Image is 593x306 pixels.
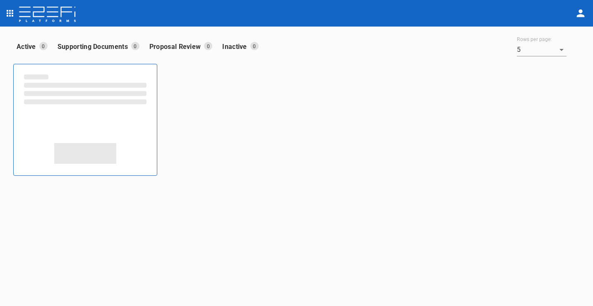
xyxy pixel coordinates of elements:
[131,42,139,50] p: 0
[222,42,250,51] p: Inactive
[17,42,39,51] p: Active
[517,36,552,43] label: Rows per page:
[204,42,212,50] p: 0
[250,42,259,50] p: 0
[39,42,48,50] p: 0
[517,43,567,56] div: 5
[58,42,131,51] p: Supporting Documents
[149,42,204,51] p: Proposal Review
